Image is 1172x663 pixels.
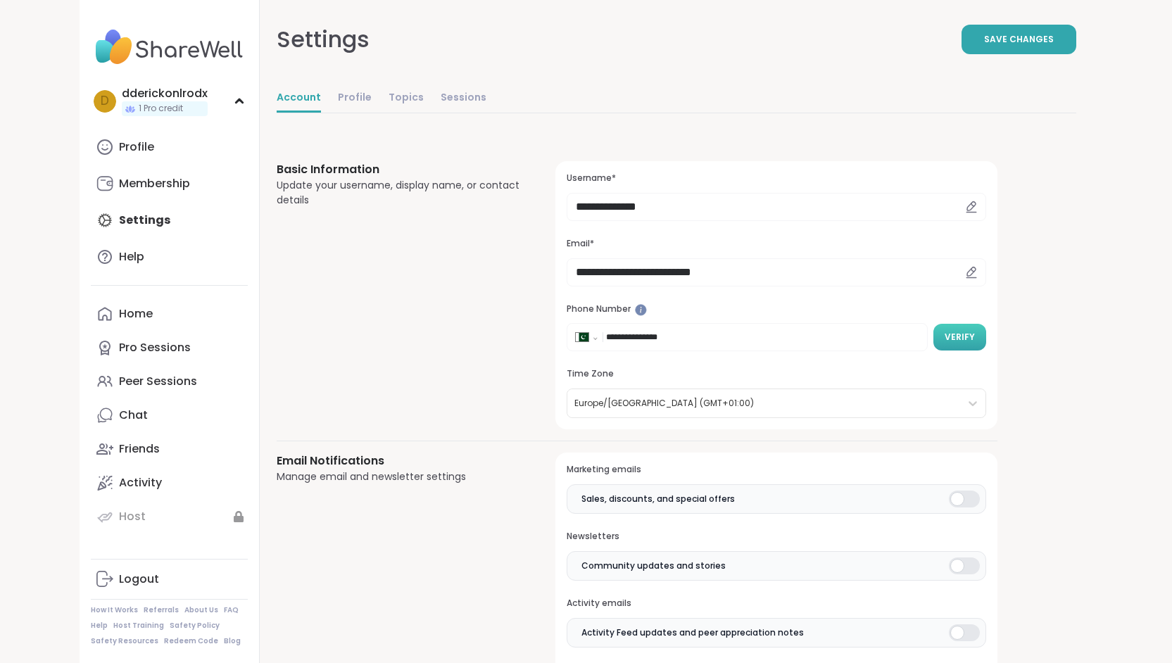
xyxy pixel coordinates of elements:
a: FAQ [224,605,239,615]
a: Friends [91,432,248,466]
button: Verify [933,324,986,351]
a: Help [91,621,108,631]
a: Logout [91,562,248,596]
h3: Username* [567,172,985,184]
div: Manage email and newsletter settings [277,469,522,484]
span: 1 Pro credit [139,103,183,115]
a: Home [91,297,248,331]
a: Peer Sessions [91,365,248,398]
span: Activity Feed updates and peer appreciation notes [581,626,804,639]
h3: Email Notifications [277,453,522,469]
a: Activity [91,466,248,500]
a: Account [277,84,321,113]
div: Settings [277,23,370,56]
h3: Activity emails [567,598,985,610]
a: Profile [91,130,248,164]
div: Peer Sessions [119,374,197,389]
button: Save Changes [962,25,1076,54]
a: About Us [184,605,218,615]
a: Blog [224,636,241,646]
h3: Marketing emails [567,464,985,476]
div: Membership [119,176,190,191]
a: Profile [338,84,372,113]
a: Safety Resources [91,636,158,646]
div: Friends [119,441,160,457]
a: Safety Policy [170,621,220,631]
span: d [101,92,109,110]
a: Sessions [441,84,486,113]
span: Verify [945,331,975,343]
span: Sales, discounts, and special offers [581,493,735,505]
a: Topics [389,84,424,113]
iframe: Spotlight [635,304,647,316]
a: Host Training [113,621,164,631]
span: Save Changes [984,33,1054,46]
h3: Basic Information [277,161,522,178]
div: Host [119,509,146,524]
a: How It Works [91,605,138,615]
a: Help [91,240,248,274]
div: Chat [119,408,148,423]
span: Community updates and stories [581,560,726,572]
div: Activity [119,475,162,491]
div: Logout [119,572,159,587]
img: ShareWell Nav Logo [91,23,248,72]
h3: Email* [567,238,985,250]
div: Profile [119,139,154,155]
h3: Newsletters [567,531,985,543]
div: Pro Sessions [119,340,191,355]
div: Update your username, display name, or contact details [277,178,522,208]
a: Host [91,500,248,533]
h3: Phone Number [567,303,985,315]
div: Home [119,306,153,322]
h3: Time Zone [567,368,985,380]
a: Redeem Code [164,636,218,646]
a: Pro Sessions [91,331,248,365]
div: Help [119,249,144,265]
a: Referrals [144,605,179,615]
a: Chat [91,398,248,432]
a: Membership [91,167,248,201]
div: dderickonlrodx [122,86,208,101]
